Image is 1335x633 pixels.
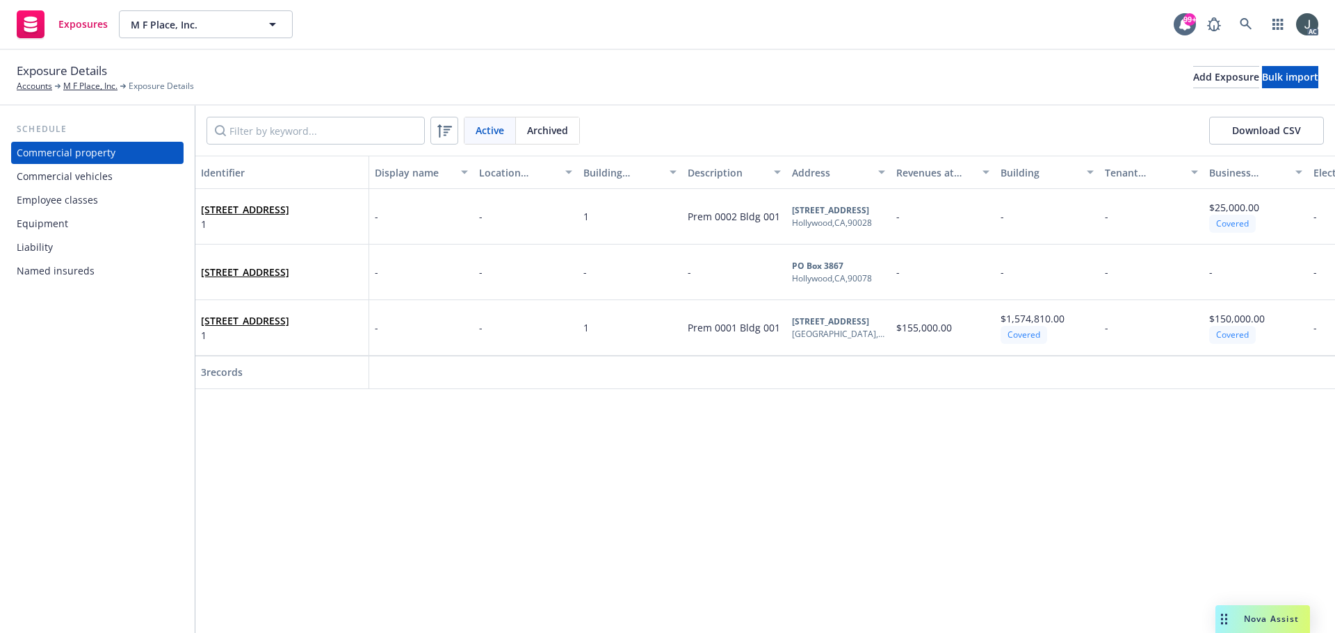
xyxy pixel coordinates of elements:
span: - [479,265,483,279]
button: Description [682,156,786,189]
a: Commercial property [11,142,184,164]
span: - [1001,265,1004,279]
div: Description [688,165,766,180]
div: Hollywood , CA , 90078 [792,272,872,285]
div: Identifier [201,165,363,180]
button: Download CSV [1209,117,1324,145]
b: [STREET_ADDRESS] [792,315,869,327]
span: - [1105,210,1108,223]
span: 1 [201,217,289,231]
span: - [1209,265,1213,279]
button: Building number [578,156,682,189]
div: Bulk import [1262,67,1318,88]
button: Identifier [195,156,369,189]
span: Archived [527,123,568,138]
span: $25,000.00 [1209,201,1259,214]
a: Employee classes [11,189,184,211]
div: Revenues at location [896,165,974,180]
button: Revenues at location [891,156,995,189]
div: Add Exposure [1193,67,1259,88]
div: Schedule [11,122,184,136]
div: Liability [17,236,53,258]
span: - [375,320,378,335]
button: Location number [474,156,578,189]
span: [STREET_ADDRESS] [201,202,289,217]
a: Report a Bug [1200,10,1228,38]
div: Equipment [17,213,68,235]
div: Business personal property (BPP) [1209,165,1287,180]
span: [STREET_ADDRESS] [201,313,289,328]
a: [STREET_ADDRESS] [201,314,289,327]
button: Tenant improvements [1099,156,1204,189]
span: [STREET_ADDRESS] [201,265,289,279]
span: 3 records [201,365,243,379]
span: Exposures [58,19,108,30]
a: [STREET_ADDRESS] [201,265,289,279]
button: Add Exposure [1193,66,1259,88]
span: Exposure Details [129,80,194,92]
button: Address [786,156,891,189]
a: Switch app [1264,10,1292,38]
span: M F Place, Inc. [131,17,251,32]
button: Bulk import [1262,66,1318,88]
div: [GEOGRAPHIC_DATA] , CA , 90028 [792,328,885,340]
a: Accounts [17,80,52,92]
span: - [688,265,691,279]
a: Equipment [11,213,184,235]
div: 99+ [1183,13,1196,26]
span: - [896,265,900,279]
div: Drag to move [1215,605,1233,633]
button: Display name [369,156,474,189]
a: Search [1232,10,1260,38]
input: Filter by keyword... [207,117,425,145]
b: [STREET_ADDRESS] [792,204,869,216]
div: Employee classes [17,189,98,211]
span: - [479,210,483,223]
span: - [375,209,378,224]
a: Exposures [11,5,113,44]
span: 1 [201,328,289,343]
span: 1 [583,210,589,223]
span: Prem 0002 Bldg 001 [688,210,780,223]
div: Location number [479,165,557,180]
a: Commercial vehicles [11,165,184,188]
span: $150,000.00 [1209,312,1265,325]
a: Named insureds [11,260,184,282]
span: - [479,321,483,334]
button: M F Place, Inc. [119,10,293,38]
div: Covered [1001,326,1047,343]
div: Address [792,165,870,180]
b: PO Box 3867 [792,260,843,272]
div: Named insureds [17,260,95,282]
div: Commercial vehicles [17,165,113,188]
div: Building [1001,165,1078,180]
img: photo [1296,13,1318,35]
span: Prem 0001 Bldg 001 [688,321,780,334]
span: - [896,210,900,223]
span: 1 [583,321,589,334]
span: - [1001,210,1004,223]
span: Active [476,123,504,138]
span: - [1313,265,1317,279]
span: Exposure Details [17,62,107,80]
a: [STREET_ADDRESS] [201,203,289,216]
button: Building [995,156,1099,189]
span: - [1105,265,1108,279]
div: Covered [1209,326,1256,343]
span: Nova Assist [1244,613,1299,625]
span: - [1313,210,1317,223]
div: Display name [375,165,453,180]
div: Covered [1209,215,1256,232]
a: M F Place, Inc. [63,80,118,92]
div: Tenant improvements [1105,165,1183,180]
span: - [1105,321,1108,334]
span: $1,574,810.00 [1001,312,1065,325]
div: Building number [583,165,661,180]
span: $155,000.00 [896,321,952,334]
a: Liability [11,236,184,258]
button: Nova Assist [1215,605,1310,633]
span: - [583,265,587,279]
div: Hollywood , CA , 90028 [792,217,872,229]
span: - [375,265,378,279]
